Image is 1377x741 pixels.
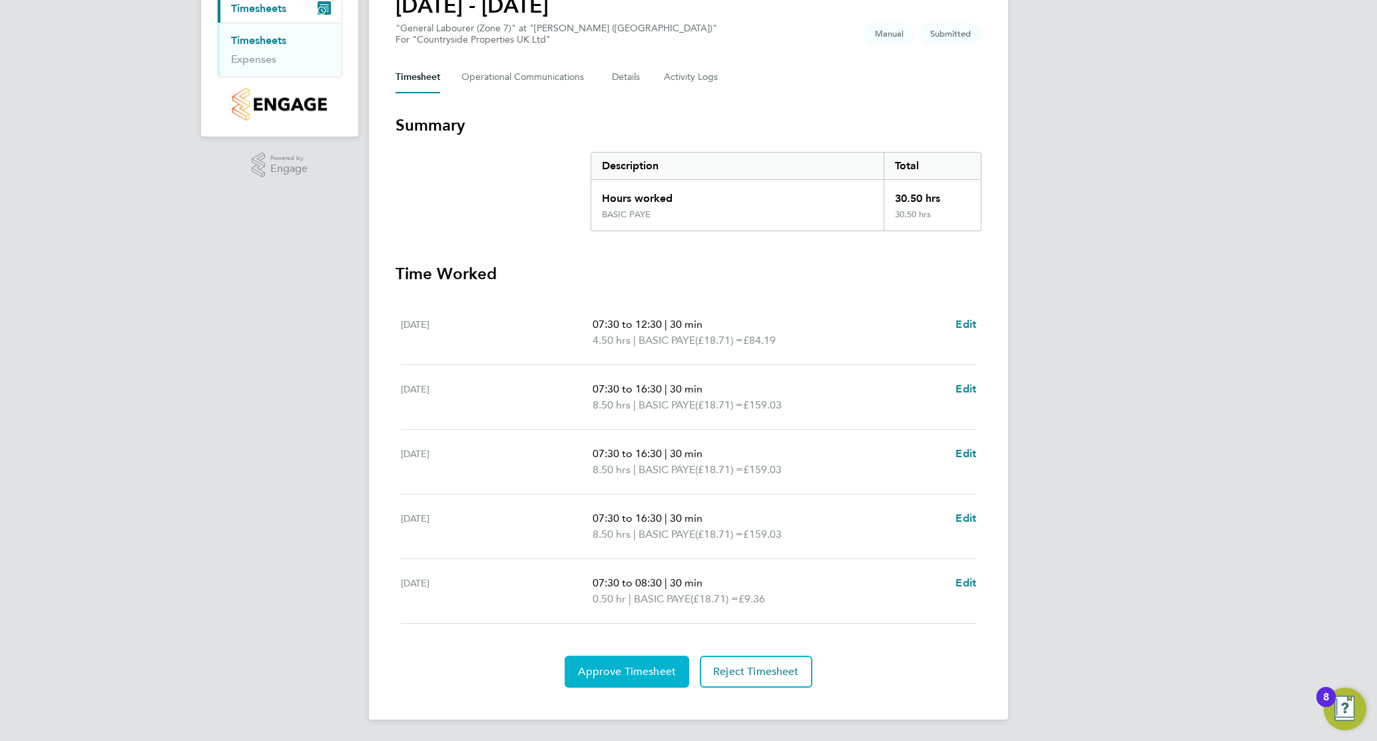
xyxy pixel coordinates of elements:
span: £159.03 [743,528,782,540]
a: Powered byEngage [252,153,308,178]
span: 07:30 to 16:30 [593,447,662,460]
button: Details [612,61,643,93]
span: 30 min [670,512,702,524]
span: 07:30 to 16:30 [593,512,662,524]
span: | [665,447,667,460]
span: 07:30 to 08:30 [593,576,662,589]
div: [DATE] [401,446,593,478]
a: Edit [956,510,976,526]
span: | [633,398,636,411]
div: For "Countryside Properties UK Ltd" [396,34,717,45]
div: [DATE] [401,575,593,607]
button: Open Resource Center, 8 new notifications [1324,688,1366,730]
span: 07:30 to 12:30 [593,318,662,331]
span: Edit [956,576,976,589]
button: Activity Logs [664,61,720,93]
span: (£18.71) = [690,592,738,605]
div: [DATE] [401,381,593,413]
span: Edit [956,318,976,331]
a: Edit [956,575,976,591]
div: Timesheets [218,23,342,77]
button: Approve Timesheet [565,656,689,688]
div: 30.50 hrs [884,209,981,231]
span: BASIC PAYE [639,526,695,542]
span: BASIC PAYE [639,462,695,478]
section: Timesheet [396,115,981,688]
span: | [665,382,667,395]
h3: Time Worked [396,263,981,285]
span: Powered by [270,153,308,164]
div: "General Labourer (Zone 7)" at "[PERSON_NAME] ([GEOGRAPHIC_DATA])" [396,23,717,45]
div: [DATE] [401,317,593,349]
span: Reject Timesheet [713,665,799,678]
span: | [633,334,636,347]
h3: Summary [396,115,981,136]
span: 0.50 hr [593,592,626,605]
div: [DATE] [401,510,593,542]
div: 30.50 hrs [884,180,981,209]
span: | [629,592,631,605]
div: 8 [1323,697,1329,714]
a: Edit [956,381,976,397]
span: (£18.71) = [695,463,743,476]
span: Edit [956,382,976,395]
span: £84.19 [743,334,776,347]
div: Total [884,153,981,179]
span: 30 min [670,318,702,331]
a: Go to home page [217,88,342,121]
span: 8.50 hrs [593,398,631,411]
span: 8.50 hrs [593,463,631,476]
div: Description [591,153,884,179]
span: Edit [956,447,976,460]
span: 30 min [670,576,702,589]
span: 4.50 hrs [593,334,631,347]
span: | [633,528,636,540]
span: Timesheets [231,2,286,15]
div: BASIC PAYE [602,209,651,220]
span: BASIC PAYE [634,591,690,607]
span: (£18.71) = [695,398,743,411]
a: Edit [956,317,976,333]
img: countryside-properties-logo-retina.png [232,88,326,121]
span: £159.03 [743,398,782,411]
span: 30 min [670,447,702,460]
a: Edit [956,446,976,462]
span: £9.36 [738,592,765,605]
button: Reject Timesheet [700,656,812,688]
span: Edit [956,512,976,524]
span: 30 min [670,382,702,395]
span: | [665,512,667,524]
span: | [633,463,636,476]
span: BASIC PAYE [639,333,695,349]
a: Timesheets [231,34,286,47]
span: This timesheet is Submitted. [920,23,981,45]
button: Operational Communications [461,61,591,93]
span: Engage [270,163,308,175]
a: Expenses [231,53,276,65]
span: This timesheet was manually created. [864,23,914,45]
span: 8.50 hrs [593,528,631,540]
button: Timesheet [396,61,440,93]
span: | [665,318,667,331]
span: (£18.71) = [695,528,743,540]
span: BASIC PAYE [639,397,695,413]
span: (£18.71) = [695,334,743,347]
div: Hours worked [591,180,884,209]
span: | [665,576,667,589]
span: Approve Timesheet [578,665,676,678]
span: £159.03 [743,463,782,476]
span: 07:30 to 16:30 [593,382,662,395]
div: Summary [591,152,981,231]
